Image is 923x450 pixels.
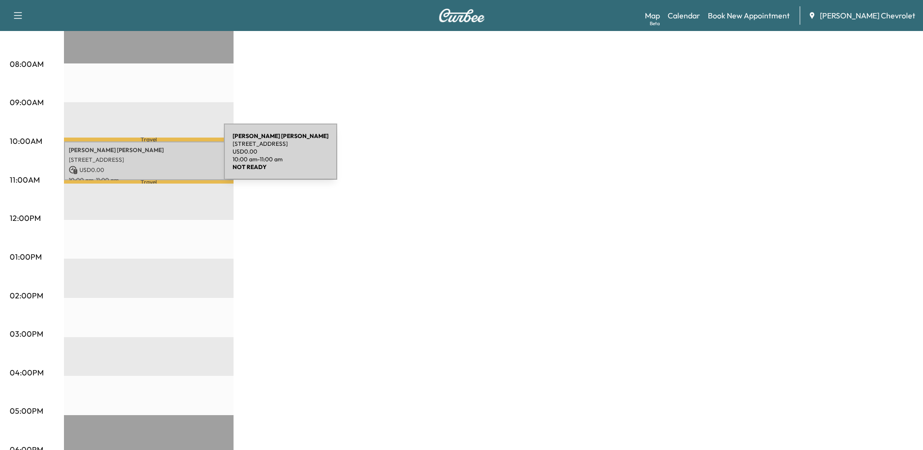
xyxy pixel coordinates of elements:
p: 02:00PM [10,290,43,301]
p: 11:00AM [10,174,40,186]
p: 10:00AM [10,135,42,147]
b: NOT READY [233,163,266,171]
img: Curbee Logo [438,9,485,22]
p: [PERSON_NAME] [PERSON_NAME] [69,146,229,154]
p: 04:00PM [10,367,44,378]
a: Calendar [668,10,700,21]
p: [STREET_ADDRESS] [69,156,229,164]
p: 08:00AM [10,58,44,70]
p: [STREET_ADDRESS] [233,140,329,148]
b: [PERSON_NAME] [PERSON_NAME] [233,132,329,140]
a: Book New Appointment [708,10,790,21]
p: 09:00AM [10,96,44,108]
p: 01:00PM [10,251,42,263]
p: 03:00PM [10,328,43,340]
span: [PERSON_NAME] Chevrolet [820,10,915,21]
div: Beta [650,20,660,27]
a: MapBeta [645,10,660,21]
p: USD 0.00 [233,148,329,155]
p: 10:00 am - 11:00 am [233,155,329,163]
p: 12:00PM [10,212,41,224]
p: 05:00PM [10,405,43,417]
p: 10:00 am - 11:00 am [69,176,229,184]
p: USD 0.00 [69,166,229,174]
p: Travel [64,180,234,184]
p: Travel [64,138,234,141]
